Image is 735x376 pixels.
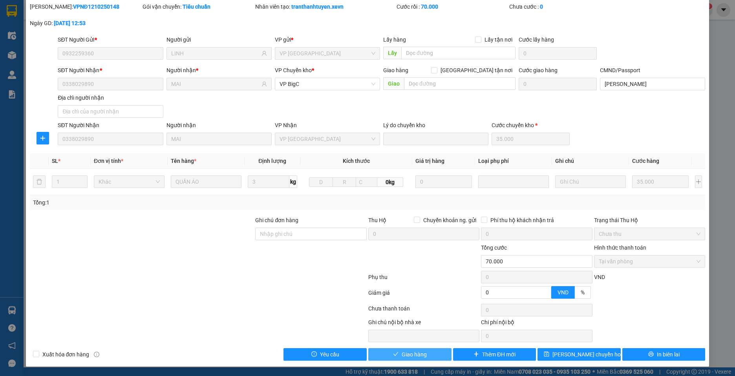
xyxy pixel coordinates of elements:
span: Chuyển khoản ng. gửi [420,216,479,225]
span: 0kg [377,177,404,187]
label: Ghi chú đơn hàng [255,217,298,223]
div: Giảm giá [367,288,480,302]
div: Trạng thái Thu Hộ [594,216,705,225]
input: Tên người nhận [171,80,260,88]
div: Cước rồi : [397,2,508,11]
div: Người nhận [166,121,272,130]
span: user [261,51,267,56]
b: [DATE] 12:53 [54,20,86,26]
button: printerIn biên lai [622,348,706,361]
span: [PERSON_NAME] chuyển hoàn [552,350,627,359]
input: Tên người gửi [171,49,260,58]
input: Ghi chú đơn hàng [255,228,366,240]
b: 0 [540,4,543,10]
b: 70.000 [421,4,438,10]
span: VP Nam Định [280,47,375,59]
span: VP Chuyển kho [275,67,312,73]
div: Chi phí nội bộ [481,318,592,330]
input: 0 [632,175,689,188]
span: Tổng cước [481,245,507,251]
b: Tiêu chuẩn [183,4,210,10]
div: VP Nhận [275,121,380,130]
input: Dọc đường [401,47,516,59]
span: Đơn vị tính [94,158,123,164]
span: In biên lai [657,350,680,359]
div: SĐT Người Nhận [58,121,163,130]
span: Yêu cầu [320,350,339,359]
input: 0 [415,175,472,188]
span: Thu Hộ [368,217,386,223]
span: Giao hàng [383,67,408,73]
input: Dọc đường [404,77,516,90]
div: SĐT Người Nhận [58,66,163,75]
th: Loại phụ phí [475,153,552,169]
div: VP gửi [275,35,380,44]
input: R [333,177,356,187]
span: Tại văn phòng [599,256,700,267]
span: Phí thu hộ khách nhận trả [487,216,557,225]
label: Hình thức thanh toán [594,245,646,251]
span: plus [37,135,49,141]
span: VND [594,274,605,280]
div: CMND/Passport [600,66,705,75]
span: check [393,351,399,358]
div: Người gửi [166,35,272,44]
span: Cước hàng [632,158,659,164]
input: Cước giao hàng [519,78,597,90]
div: Tổng: 1 [33,198,284,207]
span: exclamation-circle [311,351,317,358]
input: Ghi Chú [555,175,626,188]
div: Chưa cước : [509,2,620,11]
button: exclamation-circleYêu cầu [283,348,367,361]
button: plus [695,175,702,188]
div: Địa chỉ người nhận [58,93,163,102]
span: Định lượng [258,158,286,164]
div: Cước chuyển kho [492,121,570,130]
span: printer [648,351,654,358]
span: % [581,289,585,296]
div: Ngày GD: [30,19,141,27]
span: Giá trị hàng [415,158,444,164]
span: Khác [99,176,160,188]
input: C [356,177,377,187]
span: [GEOGRAPHIC_DATA] tận nơi [437,66,516,75]
span: save [544,351,549,358]
span: Lấy hàng [383,37,406,43]
span: Giao hàng [402,350,427,359]
div: SĐT Người Gửi [58,35,163,44]
span: plus [474,351,479,358]
input: Địa chỉ của người nhận [58,105,163,118]
div: [PERSON_NAME]: [30,2,141,11]
span: VP Phù Ninh [280,133,375,145]
button: plus [37,132,49,144]
label: Cước giao hàng [519,67,558,73]
span: Tên hàng [171,158,196,164]
input: Cước lấy hàng [519,47,597,60]
span: Thêm ĐH mới [482,350,516,359]
input: VD: Bàn, Ghế [171,175,241,188]
span: Lấy [383,47,401,59]
button: delete [33,175,46,188]
span: SL [52,158,58,164]
span: info-circle [94,352,99,357]
button: plusThêm ĐH mới [453,348,536,361]
div: Nhân viên tạo: [255,2,395,11]
span: VND [558,289,569,296]
div: Lý do chuyển kho [383,121,488,130]
div: Chưa thanh toán [367,304,480,318]
input: D [309,177,333,187]
button: save[PERSON_NAME] chuyển hoàn [538,348,621,361]
th: Ghi chú [552,153,629,169]
span: Lấy tận nơi [481,35,516,44]
span: VP BigC [280,78,375,90]
div: Người nhận [166,66,272,75]
span: Giao [383,77,404,90]
div: Ghi chú nội bộ nhà xe [368,318,479,330]
span: user [261,81,267,87]
div: Gói vận chuyển: [143,2,254,11]
b: tranthanhtuyen.xevn [291,4,344,10]
label: Cước lấy hàng [519,37,554,43]
div: Phụ thu [367,273,480,287]
b: VPNĐ1210250148 [73,4,119,10]
button: checkGiao hàng [368,348,452,361]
